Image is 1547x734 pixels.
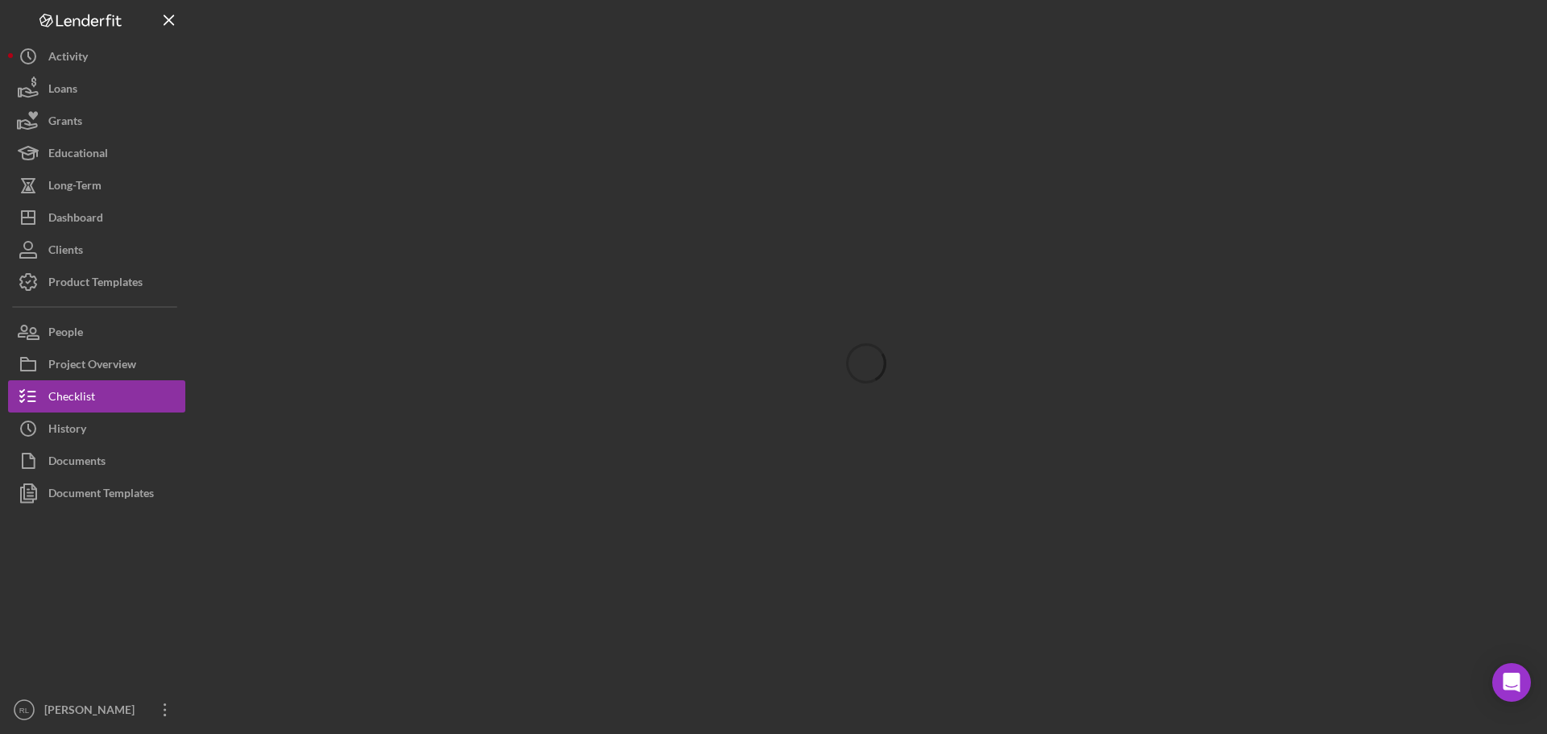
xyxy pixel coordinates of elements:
button: Educational [8,137,185,169]
div: History [48,413,86,449]
div: Checklist [48,380,95,417]
button: Document Templates [8,477,185,509]
div: Documents [48,445,106,481]
div: Document Templates [48,477,154,513]
div: Educational [48,137,108,173]
button: History [8,413,185,445]
div: [PERSON_NAME] [40,694,145,730]
div: Project Overview [48,348,136,384]
div: Clients [48,234,83,270]
button: Loans [8,73,185,105]
button: Activity [8,40,185,73]
div: Product Templates [48,266,143,302]
button: Checklist [8,380,185,413]
div: People [48,316,83,352]
button: Grants [8,105,185,137]
button: Long-Term [8,169,185,201]
button: Product Templates [8,266,185,298]
button: Documents [8,445,185,477]
button: RL[PERSON_NAME] [8,694,185,726]
button: Clients [8,234,185,266]
div: Activity [48,40,88,77]
button: Project Overview [8,348,185,380]
div: Dashboard [48,201,103,238]
div: Open Intercom Messenger [1492,663,1531,702]
div: Grants [48,105,82,141]
div: Long-Term [48,169,102,205]
button: Dashboard [8,201,185,234]
button: People [8,316,185,348]
text: RL [19,706,30,715]
div: Loans [48,73,77,109]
